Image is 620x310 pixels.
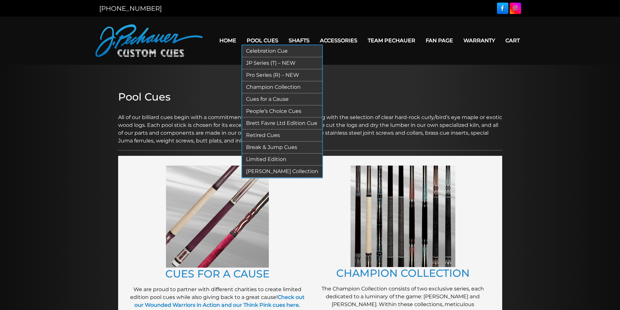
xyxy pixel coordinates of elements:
a: Accessories [315,32,363,49]
a: Cues for a Cause [242,93,322,105]
a: Break & Jump Cues [242,142,322,154]
a: Team Pechauer [363,32,420,49]
a: Champion Collection [242,81,322,93]
a: Retired Cues [242,129,322,142]
a: Limited Edition [242,154,322,166]
a: JP Series (T) – NEW [242,57,322,69]
a: Pro Series (R) – NEW [242,69,322,81]
a: [PHONE_NUMBER] [99,5,162,12]
a: Cart [500,32,525,49]
a: CUES FOR A CAUSE [165,267,269,280]
a: People’s Choice Cues [242,105,322,117]
a: Pool Cues [241,32,283,49]
p: All of our billiard cues begin with a commitment to total quality control, starting with the sele... [118,106,502,145]
h2: Pool Cues [118,91,502,103]
a: [PERSON_NAME] Collection [242,166,322,178]
a: Brett Favre Ltd Edition Cue [242,117,322,129]
a: Shafts [283,32,315,49]
img: Pechauer Custom Cues [95,24,203,57]
a: Warranty [458,32,500,49]
p: We are proud to partner with different charities to create limited edition pool cues while also g... [128,286,307,309]
a: Check out our Wounded Warriors in Action and our Think Pink cues here. [134,294,305,308]
a: Fan Page [420,32,458,49]
a: Home [214,32,241,49]
a: CHAMPION COLLECTION [336,267,470,279]
a: Celebration Cue [242,45,322,57]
